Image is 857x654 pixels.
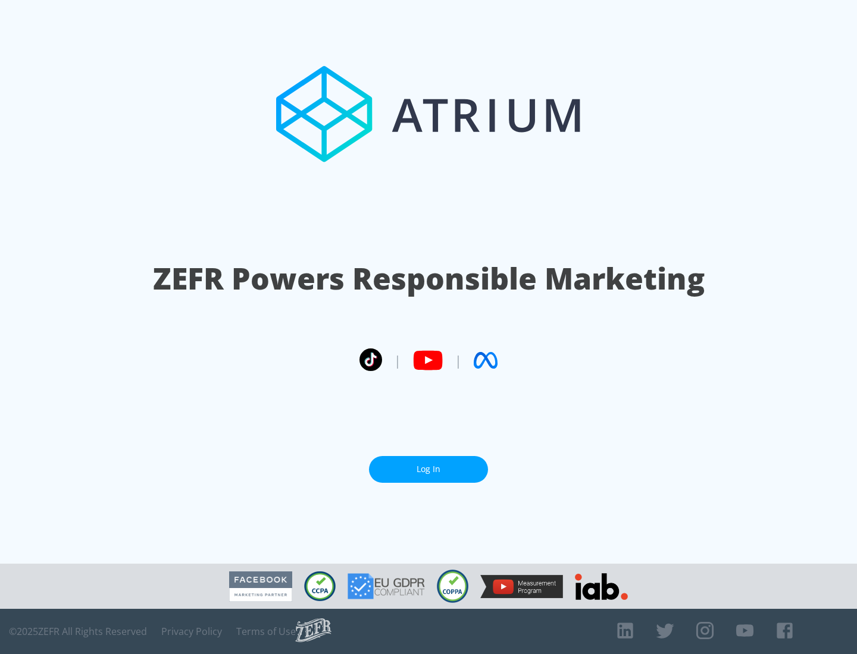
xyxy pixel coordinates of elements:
img: COPPA Compliant [437,570,468,603]
a: Log In [369,456,488,483]
img: YouTube Measurement Program [480,575,563,598]
span: | [394,351,401,369]
img: CCPA Compliant [304,571,336,601]
img: IAB [575,573,628,600]
img: GDPR Compliant [348,573,425,599]
img: Facebook Marketing Partner [229,571,292,602]
span: | [455,351,462,369]
a: Privacy Policy [161,625,222,637]
a: Terms of Use [236,625,296,637]
h1: ZEFR Powers Responsible Marketing [153,258,705,299]
span: © 2025 ZEFR All Rights Reserved [9,625,147,637]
